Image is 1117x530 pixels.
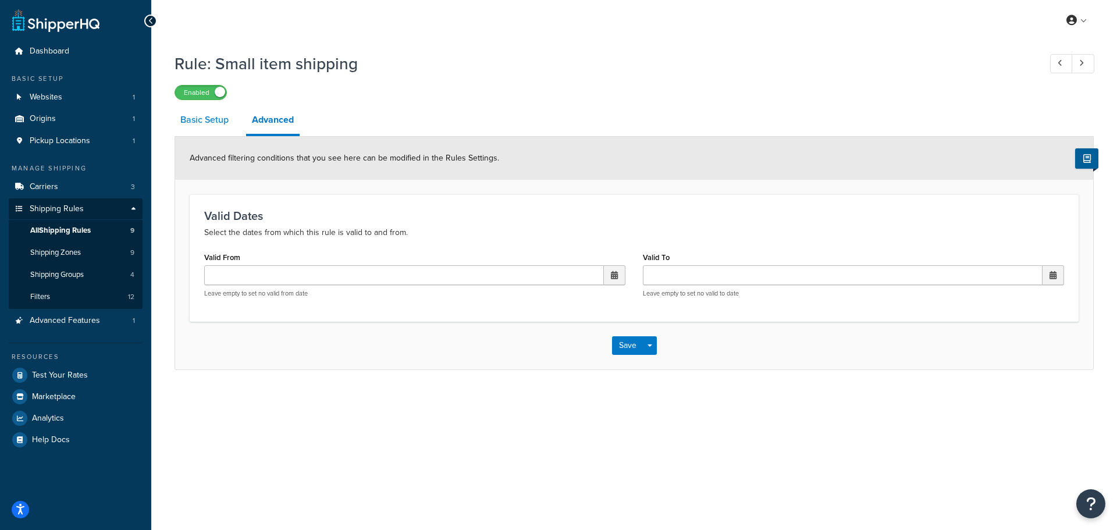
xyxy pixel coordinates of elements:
[204,209,1064,222] h3: Valid Dates
[9,198,143,309] li: Shipping Rules
[131,182,135,192] span: 3
[9,87,143,108] li: Websites
[1076,489,1105,518] button: Open Resource Center
[190,152,499,164] span: Advanced filtering conditions that you see here can be modified in the Rules Settings.
[9,264,143,286] a: Shipping Groups4
[30,248,81,258] span: Shipping Zones
[175,52,1029,75] h1: Rule: Small item shipping
[133,136,135,146] span: 1
[9,41,143,62] a: Dashboard
[9,74,143,84] div: Basic Setup
[32,435,70,445] span: Help Docs
[9,242,143,264] a: Shipping Zones9
[30,292,50,302] span: Filters
[30,114,56,124] span: Origins
[133,93,135,102] span: 1
[32,371,88,380] span: Test Your Rates
[1072,54,1094,73] a: Next Record
[9,130,143,152] a: Pickup Locations1
[643,253,670,262] label: Valid To
[9,108,143,130] a: Origins1
[9,264,143,286] li: Shipping Groups
[30,47,69,56] span: Dashboard
[130,270,134,280] span: 4
[9,352,143,362] div: Resources
[9,198,143,220] a: Shipping Rules
[612,336,643,355] button: Save
[9,310,143,332] li: Advanced Features
[204,253,240,262] label: Valid From
[175,106,234,134] a: Basic Setup
[1050,54,1073,73] a: Previous Record
[9,365,143,386] a: Test Your Rates
[130,248,134,258] span: 9
[9,286,143,308] li: Filters
[1075,148,1098,169] button: Show Help Docs
[9,220,143,241] a: AllShipping Rules9
[9,130,143,152] li: Pickup Locations
[9,429,143,450] a: Help Docs
[30,226,91,236] span: All Shipping Rules
[643,289,1064,298] p: Leave empty to set no valid to date
[30,316,100,326] span: Advanced Features
[9,163,143,173] div: Manage Shipping
[9,386,143,407] a: Marketplace
[9,176,143,198] a: Carriers3
[30,204,84,214] span: Shipping Rules
[128,292,134,302] span: 12
[130,226,134,236] span: 9
[9,108,143,130] li: Origins
[246,106,300,136] a: Advanced
[175,86,226,99] label: Enabled
[9,176,143,198] li: Carriers
[204,289,625,298] p: Leave empty to set no valid from date
[30,136,90,146] span: Pickup Locations
[30,270,84,280] span: Shipping Groups
[133,114,135,124] span: 1
[204,226,1064,240] p: Select the dates from which this rule is valid to and from.
[30,182,58,192] span: Carriers
[9,87,143,108] a: Websites1
[32,414,64,424] span: Analytics
[9,242,143,264] li: Shipping Zones
[9,408,143,429] a: Analytics
[30,93,62,102] span: Websites
[32,392,76,402] span: Marketplace
[133,316,135,326] span: 1
[9,286,143,308] a: Filters12
[9,310,143,332] a: Advanced Features1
